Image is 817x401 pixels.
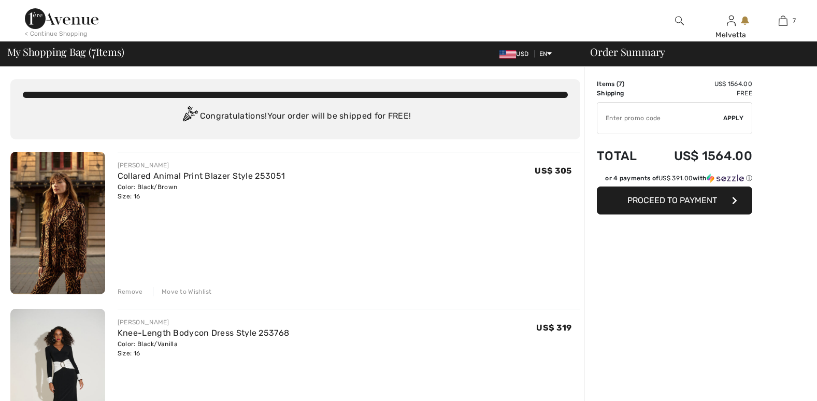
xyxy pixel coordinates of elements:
span: 7 [793,16,796,25]
div: [PERSON_NAME] [118,161,285,170]
td: Free [650,89,752,98]
div: Order Summary [578,47,811,57]
span: USD [499,50,533,58]
span: US$ 319 [536,323,571,333]
img: My Bag [779,15,787,27]
div: Congratulations! Your order will be shipped for FREE! [23,106,568,127]
img: search the website [675,15,684,27]
div: Move to Wishlist [153,287,212,296]
div: Color: Black/Vanilla Size: 16 [118,339,289,358]
div: Color: Black/Brown Size: 16 [118,182,285,201]
img: Sezzle [707,174,744,183]
a: Collared Animal Print Blazer Style 253051 [118,171,285,181]
img: 1ère Avenue [25,8,98,29]
td: US$ 1564.00 [650,79,752,89]
input: Promo code [597,103,723,134]
div: or 4 payments ofUS$ 391.00withSezzle Click to learn more about Sezzle [597,174,752,187]
img: My Info [727,15,736,27]
span: US$ 305 [535,166,571,176]
td: Total [597,138,650,174]
div: or 4 payments of with [605,174,752,183]
span: Apply [723,113,744,123]
span: Proceed to Payment [627,195,717,205]
img: US Dollar [499,50,516,59]
td: US$ 1564.00 [650,138,752,174]
button: Proceed to Payment [597,187,752,214]
div: Melvetta [706,30,756,40]
span: 7 [92,44,96,58]
div: < Continue Shopping [25,29,88,38]
span: US$ 391.00 [658,175,693,182]
a: Sign In [727,16,736,25]
img: Congratulation2.svg [179,106,200,127]
span: My Shopping Bag ( Items) [7,47,125,57]
img: Collared Animal Print Blazer Style 253051 [10,152,105,294]
a: Knee-Length Bodycon Dress Style 253768 [118,328,289,338]
td: Shipping [597,89,650,98]
span: 7 [619,80,622,88]
a: 7 [757,15,808,27]
div: Remove [118,287,143,296]
td: Items ( ) [597,79,650,89]
div: [PERSON_NAME] [118,318,289,327]
span: EN [539,50,552,58]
